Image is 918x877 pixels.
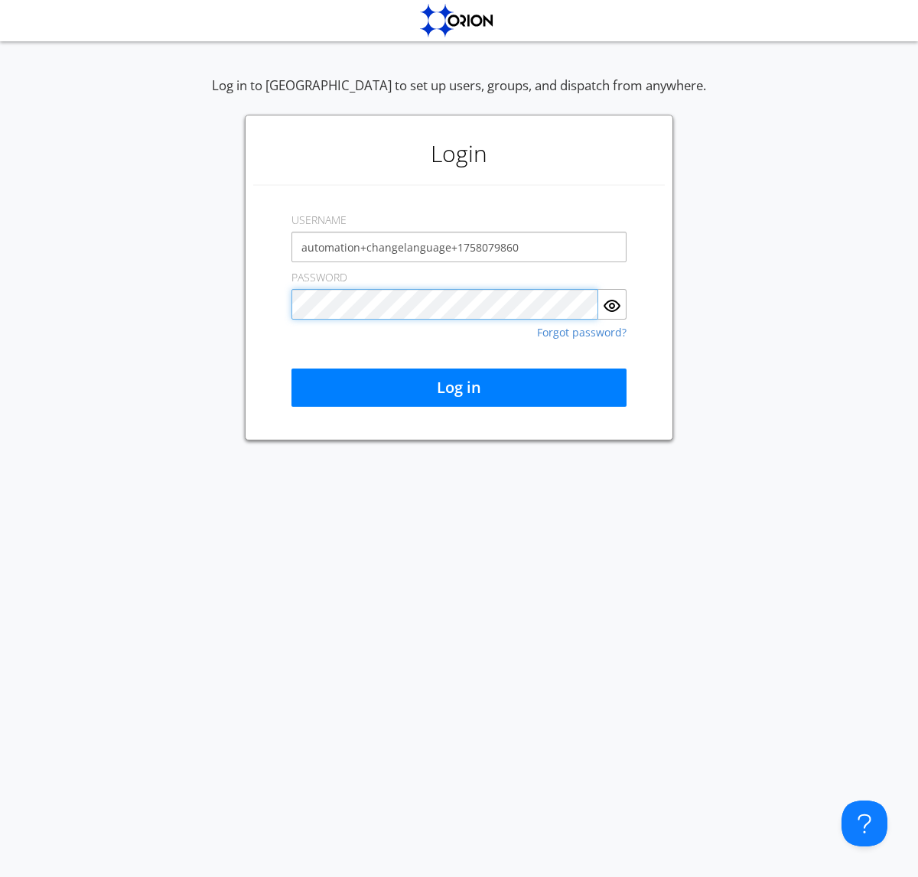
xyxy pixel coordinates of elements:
button: Log in [291,369,627,407]
a: Forgot password? [537,327,627,338]
label: PASSWORD [291,270,347,285]
button: Show Password [598,289,627,320]
img: eye.svg [603,297,621,315]
label: USERNAME [291,213,347,228]
iframe: Toggle Customer Support [841,801,887,846]
input: Password [291,289,598,320]
h1: Login [253,123,665,184]
div: Log in to [GEOGRAPHIC_DATA] to set up users, groups, and dispatch from anywhere. [212,76,706,115]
